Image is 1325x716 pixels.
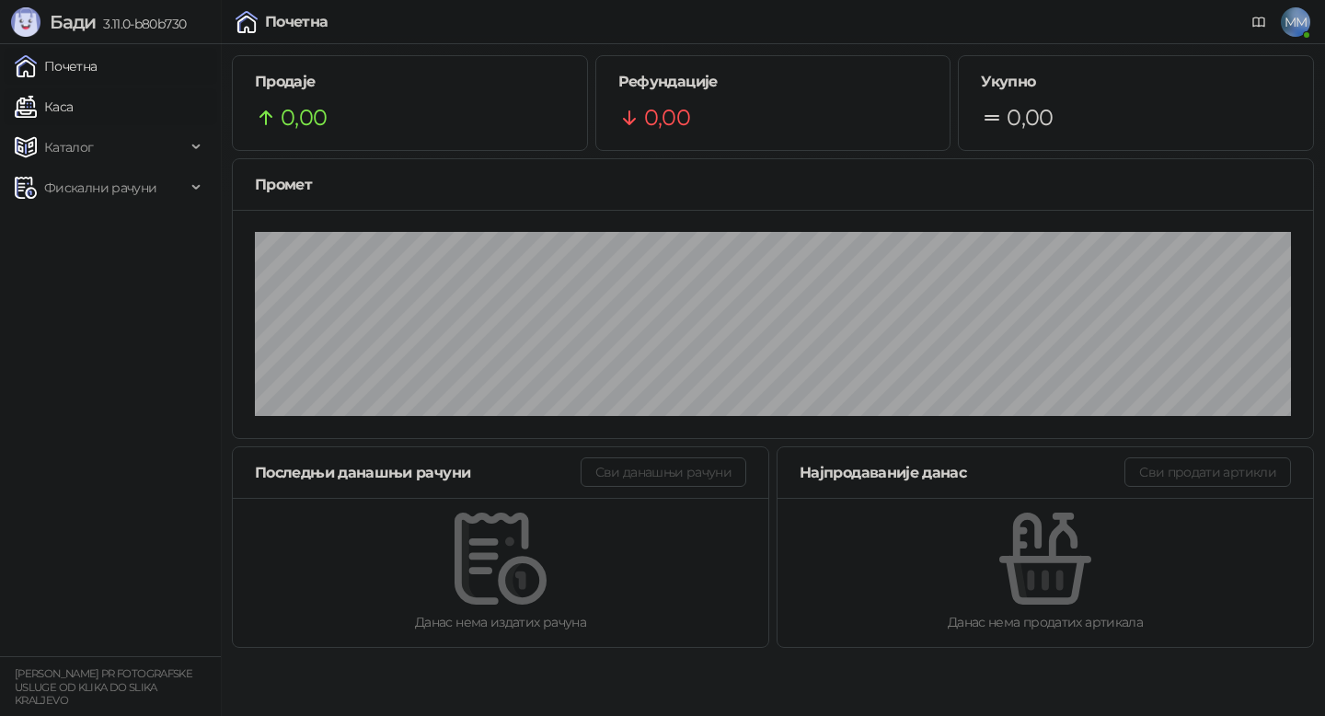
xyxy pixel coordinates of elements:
span: Фискални рачуни [44,169,156,206]
button: Сви данашњи рачуни [581,457,746,487]
span: 3.11.0-b80b730 [96,16,186,32]
span: 0,00 [1007,100,1053,135]
a: Каса [15,88,73,125]
div: Најпродаваније данас [800,461,1124,484]
span: MM [1281,7,1310,37]
h5: Укупно [981,71,1291,93]
a: Документација [1244,7,1273,37]
span: 0,00 [281,100,327,135]
small: [PERSON_NAME] PR FOTOGRAFSKE USLUGE OD KLIKA DO SLIKA KRALJEVO [15,667,192,707]
img: Logo [11,7,40,37]
div: Почетна [265,15,328,29]
span: Бади [50,11,96,33]
a: Почетна [15,48,98,85]
div: Данас нема издатих рачуна [262,612,739,632]
button: Сви продати артикли [1124,457,1291,487]
div: Данас нема продатих артикала [807,612,1284,632]
h5: Продаје [255,71,565,93]
div: Последњи данашњи рачуни [255,461,581,484]
span: 0,00 [644,100,690,135]
div: Промет [255,173,1291,196]
h5: Рефундације [618,71,928,93]
span: Каталог [44,129,94,166]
